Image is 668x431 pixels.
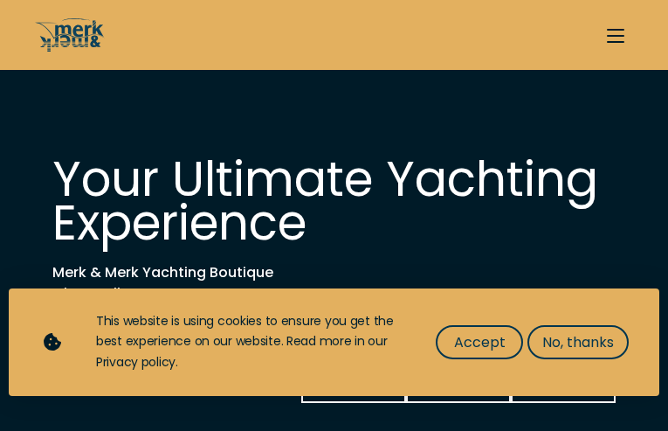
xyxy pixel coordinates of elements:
[52,262,616,325] h2: Merk & Merk Yachting Boutique - buy, sell & manage new and pre-owned luxury yachts
[96,353,176,371] a: Privacy policy
[527,325,629,359] button: No, thanks
[96,311,401,373] div: This website is using cookies to ensure you get the best experience on our website. Read more in ...
[436,325,523,359] button: Accept
[52,157,616,245] h1: Your Ultimate Yachting Experience
[454,331,506,353] span: Accept
[542,331,614,353] span: No, thanks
